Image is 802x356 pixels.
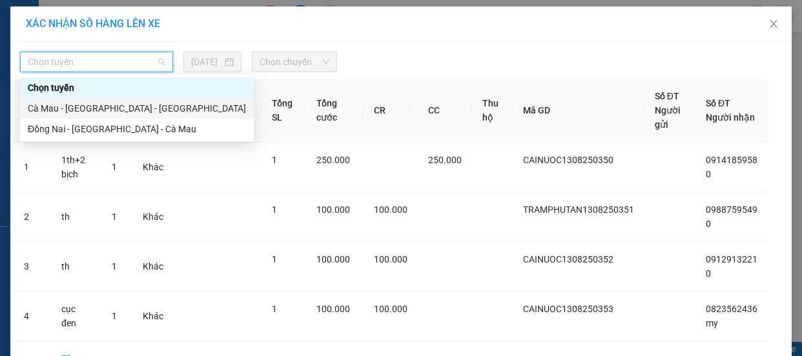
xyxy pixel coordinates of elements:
td: th [51,192,101,242]
span: 0914185958 [706,155,757,165]
span: 1 [272,204,277,215]
span: Chọn tuyến [28,52,165,72]
span: 1 [112,162,117,172]
th: Tổng cước [306,79,364,143]
td: cục đen [51,292,101,341]
span: CAINUOC1308250353 [523,304,613,314]
th: CC [418,79,472,143]
td: 3 [14,242,51,292]
span: 0823562436 [706,304,757,314]
th: Thu hộ [472,79,513,143]
span: 250.000 [316,155,350,165]
td: Khác [132,143,174,192]
input: 13/08/2025 [191,55,222,69]
td: 1 [14,143,51,192]
span: XÁC NHẬN SỐ HÀNG LÊN XE [26,17,160,30]
span: 1 [112,311,117,321]
span: 1 [272,254,277,264]
td: Khác [132,192,174,242]
span: close [768,19,779,29]
div: Đồng Nai - Sài Gòn - Cà Mau [20,119,254,139]
span: 250.000 [428,155,462,165]
span: 100.000 [316,254,350,264]
span: my [706,318,718,328]
span: 1 [272,155,277,165]
span: Số ĐT [655,91,679,101]
td: Khác [132,242,174,292]
td: 4 [14,292,51,341]
span: CAINUOC1308250350 [523,155,613,165]
span: Số ĐT [706,98,730,108]
div: Cà Mau - Sài Gòn - Đồng Nai [20,98,254,119]
button: Close [756,6,792,43]
th: Tổng SL [262,79,307,143]
span: 1 [112,212,117,222]
span: Chọn chuyến [260,52,329,72]
th: Mã GD [513,79,644,143]
span: 0 [706,219,711,229]
span: Người nhận [706,112,755,123]
span: 0 [706,169,711,179]
th: CR [364,79,418,143]
span: 100.000 [316,304,350,314]
span: 100.000 [316,204,350,215]
span: 100.000 [374,204,407,215]
th: STT [14,79,51,143]
td: Khác [132,292,174,341]
span: TRAMPHUTAN1308250351 [523,204,634,215]
span: CAINUOC1308250352 [523,254,613,264]
span: 0912913221 [706,254,757,264]
span: 100.000 [374,304,407,314]
div: Cà Mau - [GEOGRAPHIC_DATA] - [GEOGRAPHIC_DATA] [28,101,246,115]
span: Người gửi [655,105,681,130]
span: 0 [706,268,711,279]
td: th [51,242,101,292]
span: 100.000 [374,254,407,264]
td: 1th+2 bịch [51,143,101,192]
div: Chọn tuyến [28,81,246,95]
span: 1 [112,261,117,272]
span: 0988759549 [706,204,757,215]
span: 1 [272,304,277,314]
td: 2 [14,192,51,242]
div: Chọn tuyến [20,77,254,98]
div: Đồng Nai - [GEOGRAPHIC_DATA] - Cà Mau [28,122,246,136]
